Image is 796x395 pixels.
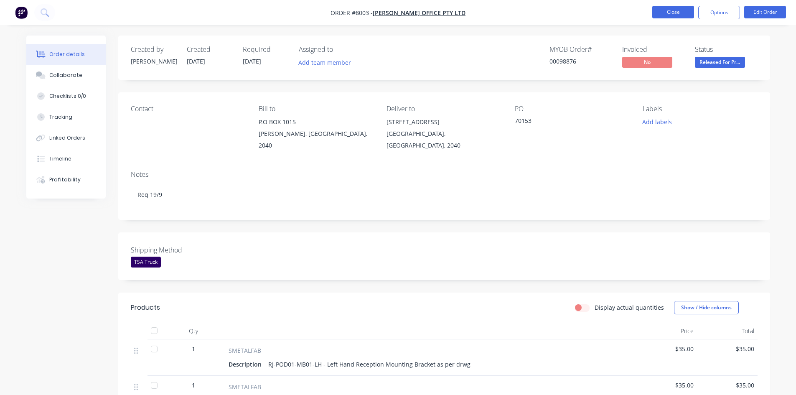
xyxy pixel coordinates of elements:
[26,86,106,107] button: Checklists 0/0
[26,107,106,127] button: Tracking
[131,46,177,54] div: Created by
[131,57,177,66] div: [PERSON_NAME]
[622,46,685,54] div: Invoiced
[229,358,265,370] div: Description
[15,6,28,19] img: Factory
[643,105,757,113] div: Labels
[243,57,261,65] span: [DATE]
[49,71,82,79] div: Collaborate
[387,128,501,151] div: [GEOGRAPHIC_DATA], [GEOGRAPHIC_DATA], 2040
[700,381,754,390] span: $35.00
[131,303,160,313] div: Products
[187,46,233,54] div: Created
[229,382,261,391] span: SMETALFAB
[744,6,786,18] button: Edit Order
[131,182,758,207] div: Req 19/9
[294,57,355,68] button: Add team member
[49,176,81,183] div: Profitability
[299,46,382,54] div: Assigned to
[299,57,356,68] button: Add team member
[49,134,85,142] div: Linked Orders
[229,346,261,355] span: SMETALFAB
[26,169,106,190] button: Profitability
[49,155,71,163] div: Timeline
[695,57,745,67] span: Released For Pr...
[652,6,694,18] button: Close
[387,116,501,128] div: [STREET_ADDRESS]
[259,116,373,151] div: P.O BOX 1015[PERSON_NAME], [GEOGRAPHIC_DATA], 2040
[131,245,235,255] label: Shipping Method
[640,344,694,353] span: $35.00
[387,105,501,113] div: Deliver to
[622,57,672,67] span: No
[695,46,758,54] div: Status
[131,257,161,268] div: TSA Truck
[700,344,754,353] span: $35.00
[265,358,474,370] div: RJ-POD01-MB01-LH - Left Hand Reception Mounting Bracket as per drwg
[26,127,106,148] button: Linked Orders
[192,381,195,390] span: 1
[26,148,106,169] button: Timeline
[515,116,619,128] div: 70153
[638,116,676,127] button: Add labels
[695,57,745,69] button: Released For Pr...
[131,171,758,178] div: Notes
[373,9,465,17] a: [PERSON_NAME] Office Pty Ltd
[168,323,219,339] div: Qty
[26,65,106,86] button: Collaborate
[26,44,106,65] button: Order details
[674,301,739,314] button: Show / Hide columns
[640,381,694,390] span: $35.00
[636,323,697,339] div: Price
[192,344,195,353] span: 1
[49,113,72,121] div: Tracking
[698,6,740,19] button: Options
[331,9,373,17] span: Order #8003 -
[187,57,205,65] span: [DATE]
[259,128,373,151] div: [PERSON_NAME], [GEOGRAPHIC_DATA], 2040
[49,92,86,100] div: Checklists 0/0
[49,51,85,58] div: Order details
[549,57,612,66] div: 00098876
[387,116,501,151] div: [STREET_ADDRESS][GEOGRAPHIC_DATA], [GEOGRAPHIC_DATA], 2040
[259,116,373,128] div: P.O BOX 1015
[131,105,245,113] div: Contact
[515,105,629,113] div: PO
[697,323,758,339] div: Total
[549,46,612,54] div: MYOB Order #
[595,303,664,312] label: Display actual quantities
[259,105,373,113] div: Bill to
[243,46,289,54] div: Required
